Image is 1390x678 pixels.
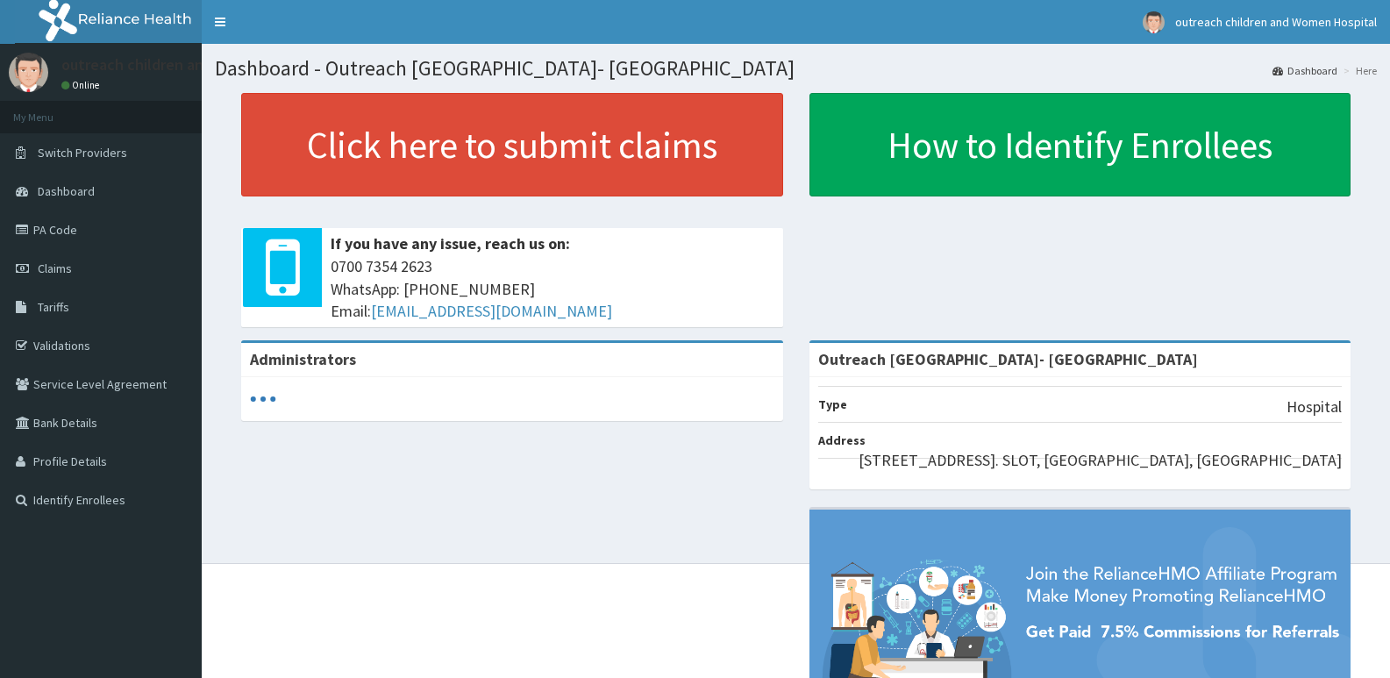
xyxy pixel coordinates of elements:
span: outreach children and Women Hospital [1175,14,1377,30]
span: Dashboard [38,183,95,199]
h1: Dashboard - Outreach [GEOGRAPHIC_DATA]- [GEOGRAPHIC_DATA] [215,57,1377,80]
p: [STREET_ADDRESS]. SLOT, [GEOGRAPHIC_DATA], [GEOGRAPHIC_DATA] [859,449,1342,472]
b: Administrators [250,349,356,369]
p: Hospital [1287,396,1342,418]
a: Dashboard [1272,63,1337,78]
span: 0700 7354 2623 WhatsApp: [PHONE_NUMBER] Email: [331,255,774,323]
span: Tariffs [38,299,69,315]
svg: audio-loading [250,386,276,412]
strong: Outreach [GEOGRAPHIC_DATA]- [GEOGRAPHIC_DATA] [818,349,1198,369]
li: Here [1339,63,1377,78]
a: Online [61,79,103,91]
p: outreach children and Women Hospital [61,57,328,73]
span: Switch Providers [38,145,127,161]
a: How to Identify Enrollees [809,93,1351,196]
b: Type [818,396,847,412]
img: User Image [9,53,48,92]
b: Address [818,432,866,448]
a: Click here to submit claims [241,93,783,196]
b: If you have any issue, reach us on: [331,233,570,253]
img: User Image [1143,11,1165,33]
a: [EMAIL_ADDRESS][DOMAIN_NAME] [371,301,612,321]
span: Claims [38,260,72,276]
